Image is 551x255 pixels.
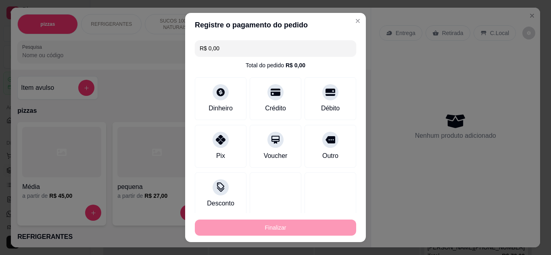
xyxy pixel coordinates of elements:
header: Registre o pagamento do pedido [185,13,366,37]
div: Crédito [265,104,286,113]
input: Ex.: hambúrguer de cordeiro [200,40,351,56]
div: R$ 0,00 [286,61,305,69]
div: Total do pedido [246,61,305,69]
div: Outro [322,151,338,161]
div: Desconto [207,199,234,208]
div: Pix [216,151,225,161]
button: Close [351,15,364,27]
div: Dinheiro [209,104,233,113]
div: Débito [321,104,340,113]
div: Voucher [264,151,288,161]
